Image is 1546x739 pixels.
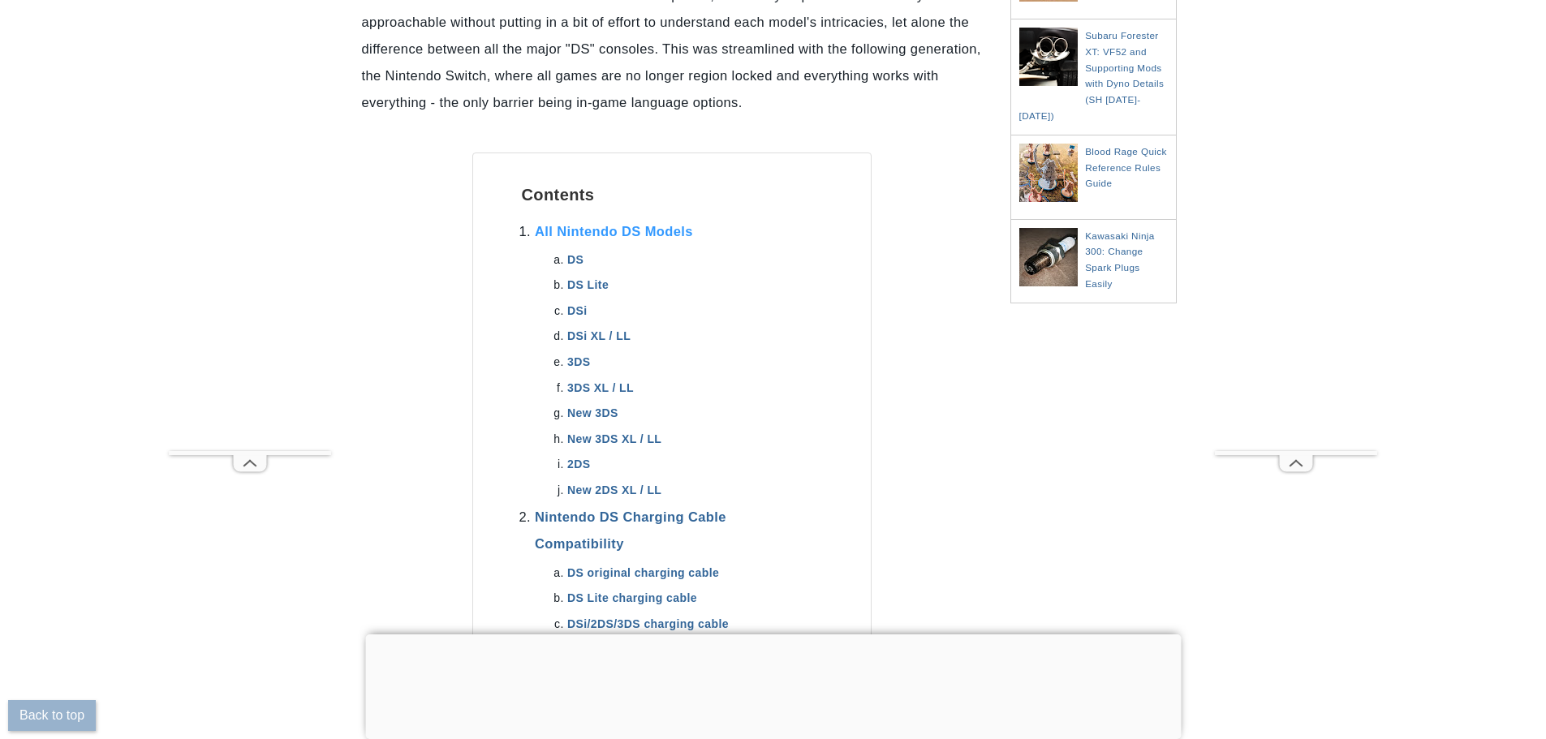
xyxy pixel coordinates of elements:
iframe: Advertisement [1010,328,1173,490]
a: New 2DS XL / LL [567,483,661,496]
button: Back to top [8,700,96,731]
a: 3DS [567,355,590,368]
a: 3DS XL / LL [567,381,634,394]
a: New 3DS [567,406,618,419]
a: Nintendo DS Charging Cable Compatibility [535,509,726,551]
a: Kawasaki Ninja 300: Change Spark Plugs Easily [1085,230,1155,290]
a: DS Lite [567,278,609,291]
a: Subaru Forester XT: VF52 and Supporting Mods with Dyno Details (SH [DATE]-[DATE]) [1019,30,1165,121]
a: DSi/2DS/3DS charging cable [567,617,729,630]
img: Subaru Forester XT: VF52 and Supporting Mods with Dyno Details (SH 2008-2012) [1019,28,1082,86]
a: New 3DS XL / LL [567,432,661,445]
a: All Nintendo DS Models [535,224,693,238]
a: Blood Rage Quick Reference Rules Guide [1085,146,1167,189]
a: DS Lite charging cable [567,591,697,604]
iframe: Advertisement [169,37,331,451]
a: 2DS [567,458,590,470]
a: DS original charging cable [567,566,719,579]
a: DSi [567,304,588,317]
a: DSi XL / LL [567,329,631,342]
h2: Contents [522,186,822,204]
iframe: Advertisement [1215,37,1377,451]
iframe: Advertisement [365,634,1181,735]
img: Kawasaki Ninja 300: Change Spark Plugs Easily [1019,228,1082,286]
a: DS [567,253,584,266]
img: Blood Rage Quick Reference Rules Guide [1019,144,1082,202]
